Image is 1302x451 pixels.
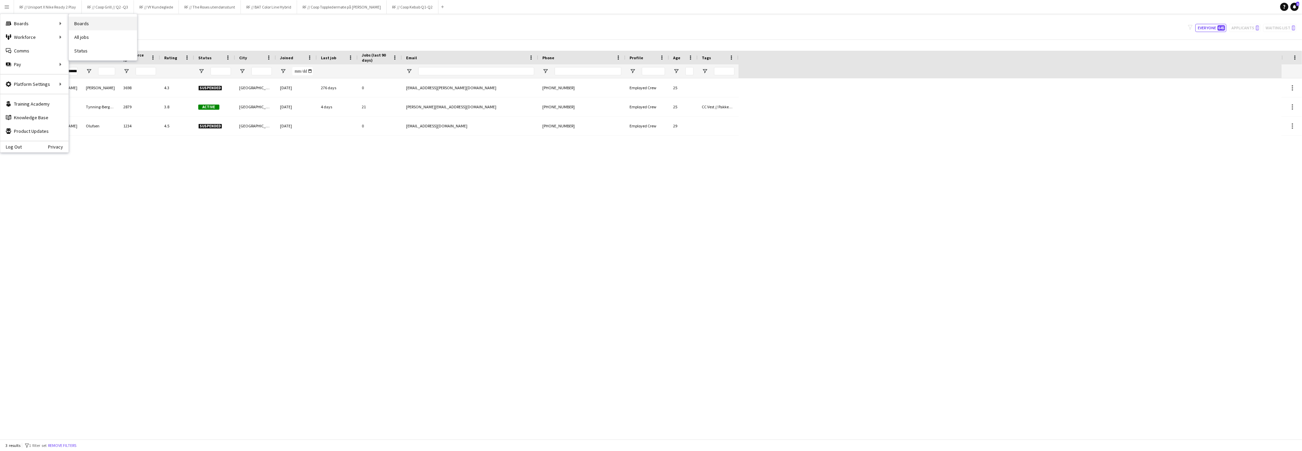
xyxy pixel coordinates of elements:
[119,116,160,135] div: 1234
[292,67,313,75] input: Joined Filter Input
[1290,3,1299,11] a: 1
[406,55,417,60] span: Email
[239,55,247,60] span: City
[0,124,68,138] a: Product Updates
[630,55,643,60] span: Profile
[82,78,119,97] div: [PERSON_NAME]
[160,116,194,135] div: 4.5
[669,78,698,97] div: 25
[280,68,286,74] button: Open Filter Menu
[538,78,625,97] div: [PHONE_NUMBER]
[14,0,82,14] button: RF // Unisport X Nike Ready 2 Play
[123,68,129,74] button: Open Filter Menu
[387,0,438,14] button: RF // Coop Kebab Q1-Q2
[280,55,293,60] span: Joined
[235,78,276,97] div: [GEOGRAPHIC_DATA]
[179,0,241,14] button: RF // The Roses utendørsstunt
[642,67,665,75] input: Profile Filter Input
[1296,2,1299,6] span: 1
[48,144,68,150] a: Privacy
[86,68,92,74] button: Open Filter Menu
[297,0,387,14] button: RF // Coop Toppledermøte på [PERSON_NAME]
[211,67,231,75] input: Status Filter Input
[702,68,708,74] button: Open Filter Menu
[317,97,358,116] div: 4 days
[358,97,402,116] div: 21
[160,97,194,116] div: 3.8
[198,55,212,60] span: Status
[69,17,137,30] a: Boards
[698,97,739,116] div: CC Vest // Pakkehjelpere, [PERSON_NAME] Capt [GEOGRAPHIC_DATA] mai 2019
[0,144,22,150] a: Log Out
[0,97,68,111] a: Training Academy
[198,68,204,74] button: Open Filter Menu
[0,111,68,124] a: Knowledge Base
[673,55,680,60] span: Age
[402,116,538,135] div: [EMAIL_ADDRESS][DOMAIN_NAME]
[239,68,245,74] button: Open Filter Menu
[555,67,621,75] input: Phone Filter Input
[276,116,317,135] div: [DATE]
[82,0,134,14] button: RF // Coop Grill // Q2 -Q3
[542,55,554,60] span: Phone
[0,44,68,58] a: Comms
[47,442,78,449] button: Remove filters
[160,78,194,97] div: 4.3
[358,116,402,135] div: 0
[251,67,272,75] input: City Filter Input
[119,78,160,97] div: 3698
[1195,24,1226,32] button: Everyone645
[1218,25,1225,31] span: 645
[542,68,548,74] button: Open Filter Menu
[317,78,358,97] div: 276 days
[625,97,669,116] div: Employed Crew
[119,97,160,116] div: 2879
[69,30,137,44] a: All jobs
[69,44,137,58] a: Status
[402,97,538,116] div: [PERSON_NAME][EMAIL_ADDRESS][DOMAIN_NAME]
[538,97,625,116] div: [PHONE_NUMBER]
[321,55,336,60] span: Last job
[418,67,534,75] input: Email Filter Input
[0,58,68,71] div: Pay
[276,97,317,116] div: [DATE]
[134,0,179,14] button: RF // VY Kundeglede
[625,78,669,97] div: Employed Crew
[98,67,115,75] input: Last Name Filter Input
[82,116,119,135] div: Olufsen
[358,78,402,97] div: 0
[235,116,276,135] div: [GEOGRAPHIC_DATA]
[402,78,538,97] div: [EMAIL_ADDRESS][PERSON_NAME][DOMAIN_NAME]
[29,443,47,448] span: 1 filter set
[276,78,317,97] div: [DATE]
[136,67,156,75] input: Workforce ID Filter Input
[198,105,219,110] span: Active
[362,52,390,63] span: Jobs (last 90 days)
[669,97,698,116] div: 25
[198,85,222,91] span: Suspended
[702,55,711,60] span: Tags
[82,97,119,116] div: Tynning-Bergestuen
[669,116,698,135] div: 29
[673,68,679,74] button: Open Filter Menu
[630,68,636,74] button: Open Filter Menu
[0,77,68,91] div: Platform Settings
[0,30,68,44] div: Workforce
[714,67,734,75] input: Tags Filter Input
[406,68,412,74] button: Open Filter Menu
[61,67,78,75] input: First Name Filter Input
[241,0,297,14] button: RF // BAT Color Line Hybrid
[235,97,276,116] div: [GEOGRAPHIC_DATA]
[538,116,625,135] div: [PHONE_NUMBER]
[625,116,669,135] div: Employed Crew
[685,67,694,75] input: Age Filter Input
[198,124,222,129] span: Suspended
[164,55,177,60] span: Rating
[0,17,68,30] div: Boards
